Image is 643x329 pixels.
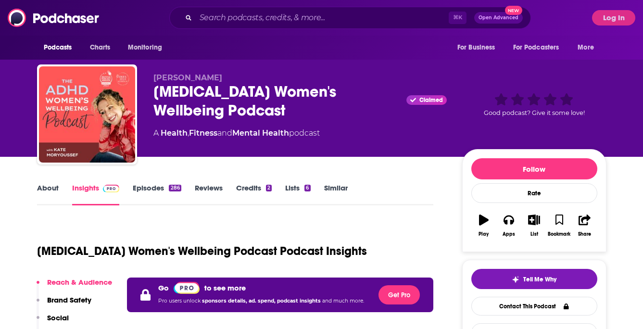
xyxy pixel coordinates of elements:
button: Play [471,208,496,243]
span: For Business [457,41,495,54]
button: Bookmark [547,208,572,243]
a: Credits2 [236,183,272,205]
p: Go [158,283,169,292]
button: open menu [37,38,85,57]
p: to see more [204,283,246,292]
img: tell me why sparkle [512,276,519,283]
p: Reach & Audience [47,278,112,287]
div: Good podcast? Give it some love! [462,73,606,133]
span: [PERSON_NAME] [153,73,222,82]
p: Brand Safety [47,295,91,304]
div: 6 [304,185,310,191]
button: open menu [451,38,507,57]
span: Monitoring [128,41,162,54]
span: Claimed [419,98,443,102]
h1: [MEDICAL_DATA] Women's Wellbeing Podcast Podcast Insights [37,244,367,258]
a: Reviews [195,183,223,205]
div: Apps [503,231,515,237]
span: sponsors details, ad. spend, podcast insights [202,298,322,304]
div: 286 [169,185,181,191]
span: Good podcast? Give it some love! [484,109,585,116]
span: and [217,128,232,138]
div: 2 [266,185,272,191]
input: Search podcasts, credits, & more... [196,10,449,25]
p: Social [47,313,69,322]
a: Contact This Podcast [471,297,597,316]
span: , [188,128,189,138]
button: Apps [496,208,521,243]
button: Brand Safety [37,295,91,313]
button: Share [572,208,597,243]
span: Tell Me Why [523,276,556,283]
a: Health [161,128,188,138]
a: Lists6 [285,183,310,205]
button: open menu [571,38,606,57]
button: Log In [592,10,635,25]
img: Podchaser - Follow, Share and Rate Podcasts [8,9,100,27]
div: List [530,231,538,237]
span: ⌘ K [449,12,466,24]
p: Pro users unlock and much more. [158,294,364,308]
a: Fitness [189,128,217,138]
a: Similar [324,183,348,205]
div: A podcast [153,127,320,139]
button: open menu [507,38,573,57]
a: Charts [84,38,116,57]
button: Follow [471,158,597,179]
div: Share [578,231,591,237]
span: Open Advanced [479,15,518,20]
div: Play [479,231,489,237]
span: For Podcasters [513,41,559,54]
img: ADHD Women's Wellbeing Podcast [39,66,135,163]
span: Charts [90,41,111,54]
div: Bookmark [548,231,570,237]
span: More [578,41,594,54]
span: Podcasts [44,41,72,54]
button: Get Pro [378,285,420,304]
div: Rate [471,183,597,203]
a: About [37,183,59,205]
a: Mental Health [232,128,289,138]
a: Episodes286 [133,183,181,205]
a: Pro website [174,281,200,294]
button: Open AdvancedNew [474,12,523,24]
img: Podchaser Pro [174,282,200,294]
a: InsightsPodchaser Pro [72,183,120,205]
span: New [505,6,522,15]
button: open menu [121,38,175,57]
div: Search podcasts, credits, & more... [169,7,531,29]
button: tell me why sparkleTell Me Why [471,269,597,289]
button: Reach & Audience [37,278,112,295]
img: Podchaser Pro [103,185,120,192]
button: List [521,208,546,243]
